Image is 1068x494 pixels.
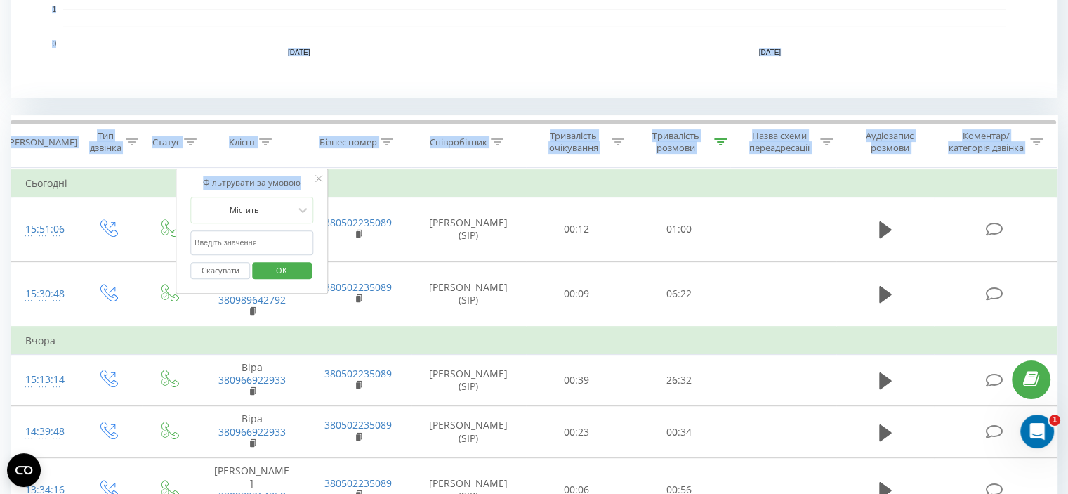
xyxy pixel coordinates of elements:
td: Вчора [11,327,1057,355]
button: Скасувати [190,262,250,280]
td: [PERSON_NAME] (SIP) [411,354,526,406]
td: 00:12 [526,197,628,262]
td: [PERSON_NAME] (SIP) [411,261,526,326]
text: [DATE] [288,48,310,56]
span: OK [262,259,301,281]
a: 380989642792 [218,293,286,306]
div: Аудіозапис розмови [849,130,931,154]
div: Співробітник [430,136,487,148]
td: 06:22 [628,261,730,326]
button: Open CMP widget [7,453,41,487]
td: 00:23 [526,406,628,458]
td: 00:39 [526,354,628,406]
text: [DATE] [759,48,782,56]
div: Клієнт [229,136,256,148]
a: 380966922933 [218,373,286,386]
td: Віра [199,406,305,458]
div: Статус [152,136,180,148]
div: 15:30:48 [25,280,62,308]
td: [PERSON_NAME] [199,261,305,326]
div: Бізнес номер [319,136,377,148]
div: 15:51:06 [25,216,62,243]
td: [PERSON_NAME] (SIP) [411,406,526,458]
a: 380502235089 [324,280,392,294]
button: OK [252,262,312,280]
td: [PERSON_NAME] (SIP) [411,197,526,262]
div: 14:39:48 [25,418,62,446]
a: 380502235089 [324,216,392,229]
td: Віра [199,354,305,406]
a: 380966922933 [218,425,286,438]
td: 00:34 [628,406,730,458]
div: Коментар/категорія дзвінка [944,130,1027,154]
iframe: Intercom live chat [1020,415,1054,448]
div: Тривалість розмови [640,130,711,154]
div: Назва схеми переадресації [743,130,817,154]
a: 380502235089 [324,476,392,490]
a: 380502235089 [324,367,392,380]
div: [PERSON_NAME] [6,136,77,148]
td: 26:32 [628,354,730,406]
span: 1 [1049,415,1060,426]
div: 15:13:14 [25,366,62,394]
div: Фільтрувати за умовою [190,176,314,190]
td: 00:09 [526,261,628,326]
div: Тип дзвінка [88,130,121,154]
td: 01:00 [628,197,730,262]
td: Сьогодні [11,169,1057,197]
a: 380502235089 [324,418,392,431]
text: 0 [52,40,56,48]
text: 1 [52,6,56,13]
div: Тривалість очікування [539,130,609,154]
input: Введіть значення [190,230,314,255]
